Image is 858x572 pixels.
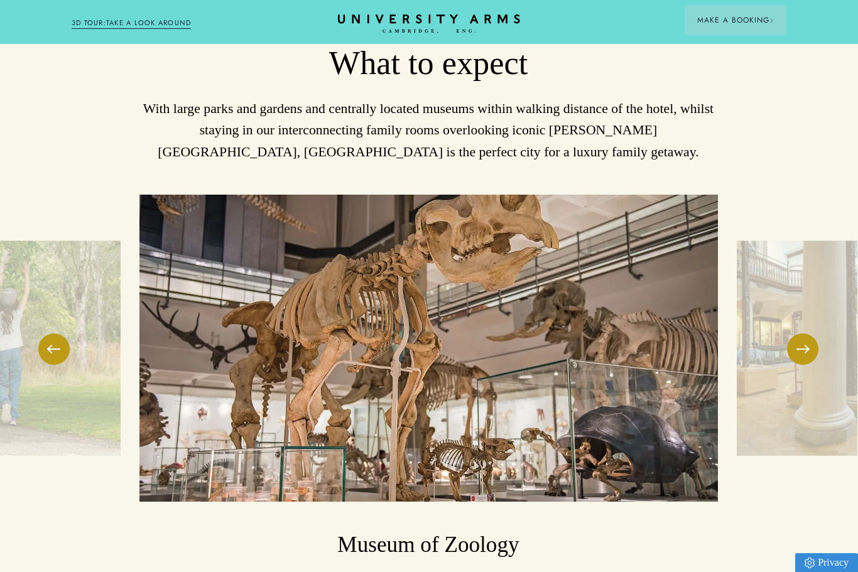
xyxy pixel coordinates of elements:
img: image-3a6bc01321a1a1a31a9817070d4003ef56303976-3870x2583-jpg [139,195,718,502]
img: Arrow icon [769,18,774,23]
button: Previous Slide [38,333,70,365]
button: Make a BookingArrow icon [685,5,786,35]
h2: What to expect [71,43,786,84]
span: Make a Booking [697,14,774,26]
button: Next Slide [787,333,818,365]
a: 3D TOUR:TAKE A LOOK AROUND [72,18,192,29]
img: Privacy [805,558,815,568]
h3: Museum of Zoology [139,531,718,560]
a: Home [338,14,520,34]
p: With large parks and gardens and centrally located museums within walking distance of the hotel, ... [71,98,786,163]
a: Privacy [795,553,858,572]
